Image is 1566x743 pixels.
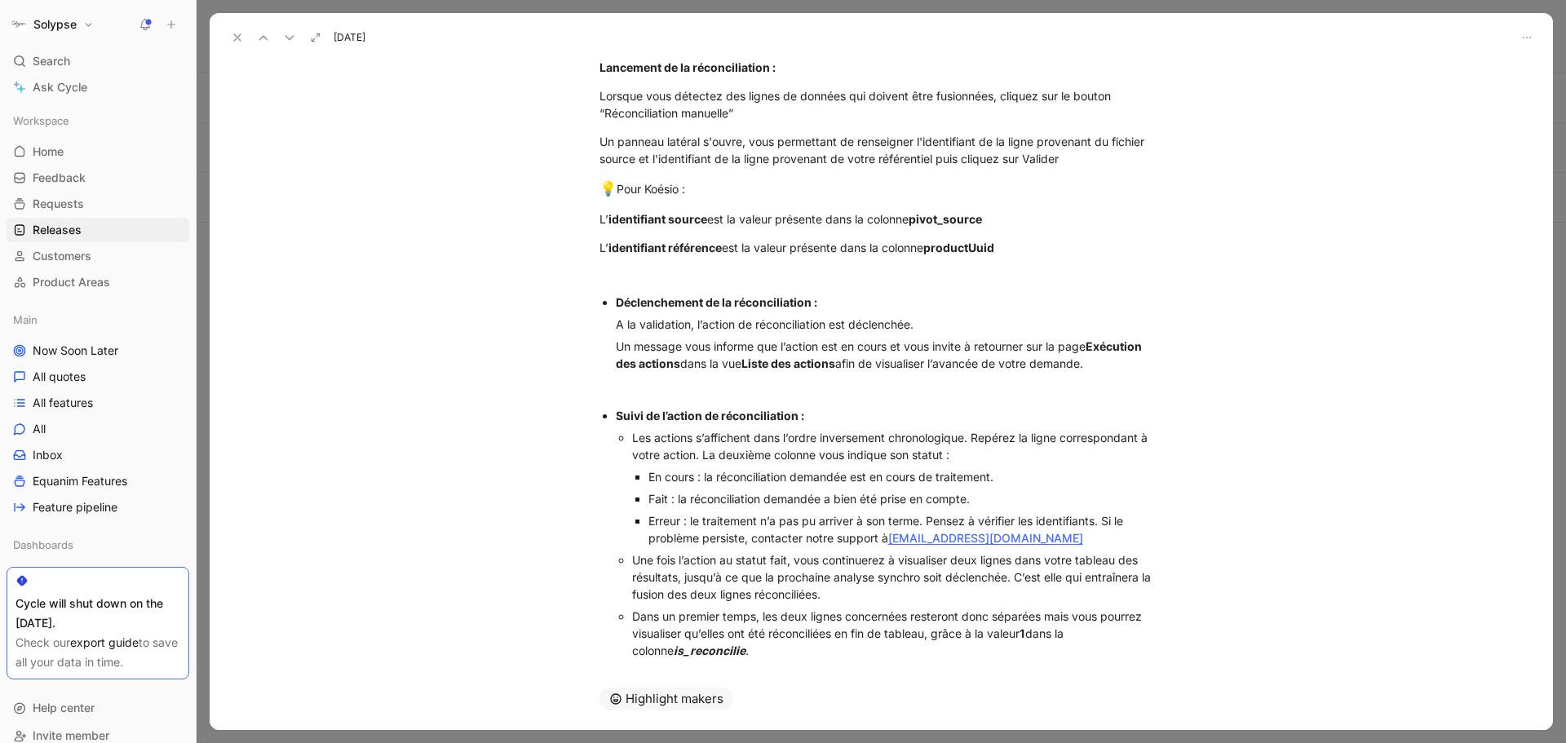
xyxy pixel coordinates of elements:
[33,77,87,97] span: Ask Cycle
[33,274,110,290] span: Product Areas
[632,551,1164,603] div: Une fois l’action au statut fait, vous continuerez à visualiser deux lignes dans votre tableau de...
[7,192,189,216] a: Requests
[33,196,84,212] span: Requests
[33,343,118,359] span: Now Soon Later
[33,421,46,437] span: All
[33,447,63,463] span: Inbox
[7,139,189,164] a: Home
[33,395,93,411] span: All features
[13,312,38,328] span: Main
[33,701,95,714] span: Help center
[741,356,835,370] strong: Liste des actions
[648,490,1164,507] div: Fait : la réconciliation demandée a bien été prise en compte.
[33,144,64,160] span: Home
[7,469,189,493] a: Equanim Features
[7,533,189,557] div: Dashboards
[632,608,1164,659] div: Dans un premier temps, les deux lignes concernées resteront donc séparées mais vous pourrez visua...
[909,212,982,226] strong: pivot_source
[1020,626,1025,640] strong: 1
[7,338,189,363] a: Now Soon Later
[33,369,86,385] span: All quotes
[7,166,189,190] a: Feedback
[599,180,617,197] span: 💡
[33,222,82,238] span: Releases
[33,728,109,742] span: Invite member
[7,443,189,467] a: Inbox
[616,338,1164,372] div: Un message vous informe que l’action est en cours et vous invite à retourner sur la page dans la ...
[15,594,180,633] div: Cycle will shut down on the [DATE].
[608,241,722,254] strong: identifiant référence
[334,31,365,44] span: [DATE]
[616,316,1164,333] div: A la validation, l’action de réconciliation est déclenchée.
[11,16,27,33] img: Solypse
[648,512,1164,546] div: Erreur : le traitement n’a pas pu arriver à son terme. Pensez à vérifier les identifiants. Si le ...
[7,244,189,268] a: Customers
[7,13,98,36] button: SolypseSolypse
[599,179,1164,200] div: Pour Koésio :
[616,409,804,422] strong: Suivi de l’action de réconciliation :
[7,307,189,332] div: Main
[33,499,117,515] span: Feature pipeline
[33,51,70,71] span: Search
[674,643,745,657] em: is_reconcilie
[632,429,1164,463] div: Les actions s’affichent dans l’ordre inversement chronologique. Repérez la ligne correspondant à ...
[7,495,189,520] a: Feature pipeline
[33,170,86,186] span: Feedback
[599,60,776,74] strong: Lancement de la réconciliation :
[33,473,127,489] span: Equanim Features
[888,531,1083,545] a: [EMAIL_ADDRESS][DOMAIN_NAME]
[599,133,1164,167] div: Un panneau latéral s'ouvre, vous permettant de renseigner l'identifiant de la ligne provenant du ...
[7,391,189,415] a: All features
[616,295,817,309] strong: Déclenchement de la réconciliation :
[7,307,189,520] div: MainNow Soon LaterAll quotesAll featuresAllInboxEquanim FeaturesFeature pipeline
[7,417,189,441] a: All
[15,633,180,672] div: Check our to save all your data in time.
[7,270,189,294] a: Product Areas
[7,218,189,242] a: Releases
[33,17,77,32] h1: Solypse
[599,688,733,710] button: Highlight makers
[923,241,994,254] strong: productUuid
[599,239,1164,256] div: L’ est la valeur présente dans la colonne
[33,248,91,264] span: Customers
[13,537,73,553] span: Dashboards
[70,635,139,649] a: export guide
[7,533,189,562] div: Dashboards
[7,365,189,389] a: All quotes
[608,212,707,226] strong: identifiant source
[7,696,189,720] div: Help center
[648,468,1164,485] div: En cours : la réconciliation demandée est en cours de traitement.
[13,113,69,129] span: Workspace
[7,75,189,100] a: Ask Cycle
[599,210,1164,228] div: L’ est la valeur présente dans la colonne
[599,87,1164,122] div: Lorsque vous détectez des lignes de données qui doivent être fusionnées, cliquez sur le bouton “R...
[7,49,189,73] div: Search
[745,643,749,657] em: .
[7,108,189,133] div: Workspace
